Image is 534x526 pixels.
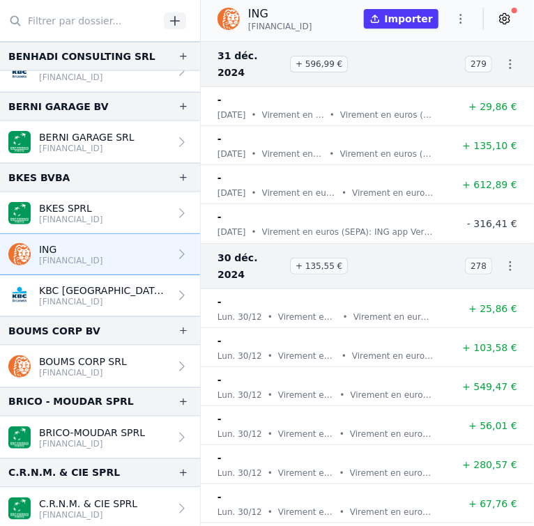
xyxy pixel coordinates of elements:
p: lun. 30/12 [218,466,262,480]
p: ING [248,6,312,22]
p: [DATE] [218,108,246,122]
p: - [218,332,222,349]
p: KBC [GEOGRAPHIC_DATA] - Compte d'épargne [39,284,169,297]
p: Virement en euros (SEPA) De: EUROPABANK [GEOGRAPHIC_DATA][STREET_ADDRESS] IBAN: [FINANCIAL_ID] Co... [350,505,434,519]
span: + 135,55 € [290,258,348,274]
span: + 596,99 € [290,56,348,72]
p: - [218,449,222,466]
p: - [218,488,222,505]
div: BRICO - MOUDAR SPRL [8,394,134,410]
p: [DATE] [218,225,246,239]
p: Virement en euros (SEPA) De: STICHTING CUSTODIAN UBER PAYMENTS BURGERWEESHUISPAD 301 AMSTERDAM NH... [351,388,434,402]
p: Virement en euros (SEPA) De: EUROPABANK N.V. [STREET_ADDRESS] IBAN: [FINANCIAL_ID] Communication ... [352,349,434,363]
button: Importer [364,9,438,29]
span: + 612,89 € [462,179,517,190]
div: C.R.N.M. & CIE SPRL [8,465,120,481]
p: [FINANCIAL_ID] [39,296,169,307]
div: • [330,147,335,161]
p: [FINANCIAL_ID] [39,214,103,225]
p: Virement en euros (SEPA) De: EUROPABANK [STREET_ADDRESS] IBAN: [FINANCIAL_ID] Communication : MAE... [353,310,434,324]
p: Virement en euros (SEPA) De: EUROPABANK [GEOGRAPHIC_DATA][STREET_ADDRESS] IBAN: [FINANCIAL_ID] Co... [340,108,434,122]
span: + 25,86 € [468,303,517,314]
img: ing.png [218,8,240,30]
div: • [268,505,273,519]
p: [FINANCIAL_ID] [39,255,103,266]
span: + 549,47 € [462,381,517,392]
span: + 29,86 € [468,101,517,112]
span: + 56,01 € [468,420,517,431]
p: - [218,169,222,186]
div: • [268,427,273,441]
p: lun. 30/12 [218,505,262,519]
img: BNP_BE_BUSINESS_GEBABEBB.png [8,202,31,224]
p: Virement en euros (SEPA) De: DERDENGELDEN TAKEAWAYCOM - [FINANCIAL_ID] Communication: PAIEMENT PO... [262,186,336,200]
p: lun. 30/12 [218,388,262,402]
p: - [218,130,222,147]
p: Virement en euros (SEPA) De: EUROPABANK [GEOGRAPHIC_DATA][STREET_ADDRESS] IBAN: [FINANCIAL_ID] Co... [340,147,434,161]
p: Virement en euros (SEPA): ING app Vers: Pesca Marina - [FINANCIAL_ID] Communication: [PERSON_NAME... [262,225,434,239]
p: BOUMS CORP SRL [39,355,127,369]
p: - [218,91,222,108]
p: [FINANCIAL_ID] [39,367,127,378]
div: • [343,310,348,324]
p: lun. 30/12 [218,310,262,324]
img: BNP_BE_BUSINESS_GEBABEBB.png [8,497,31,520]
img: ing.png [8,243,31,265]
p: BKES SPRL [39,201,103,215]
p: [FINANCIAL_ID] [39,509,137,520]
p: [FINANCIAL_ID] [39,438,145,449]
img: BNP_BE_BUSINESS_GEBABEBB.png [8,426,31,449]
p: [DATE] [218,147,246,161]
div: • [252,186,257,200]
p: - [218,371,222,388]
span: [FINANCIAL_ID] [248,21,312,32]
span: 30 déc. 2024 [218,249,284,283]
div: • [342,186,346,200]
img: KBC_BRUSSELS_KREDBEBB.png [8,60,31,82]
p: lun. 30/12 [218,427,262,441]
p: Virement en euros (SEPA) De: EUROPABANK N.V. - [FINANCIAL_ID] Communication: MC-UID: 162346 01 DD... [278,505,334,519]
div: • [330,108,335,122]
p: Virement en euros (SEPA) De: EUROPABANK [GEOGRAPHIC_DATA][STREET_ADDRESS] IBAN: [FINANCIAL_ID] Co... [350,427,434,441]
img: BNP_BE_BUSINESS_GEBABEBB.png [8,131,31,153]
p: Virement en euros (SEPA) De: EUROPABANK N.V. - [FINANCIAL_ID] Communication: MC-UID: 162346 01 DD... [278,349,336,363]
p: [FINANCIAL_ID] [39,72,169,83]
p: BERNI GARAGE SRL [39,130,135,144]
p: BRICO-MOUDAR SPRL [39,426,145,440]
div: • [252,147,257,161]
div: • [252,225,257,239]
p: Virement en euros (SEPA) De: EUROPABANK N.V. - [FINANCIAL_ID] Communication: VISA-UID: 162346 01 ... [278,466,334,480]
p: [FINANCIAL_ID] [39,143,135,154]
p: Virement en euros (SEPA) De: EUROPABANK N.V. - [FINANCIAL_ID] Communication: VISA-UID: 162346 01 ... [278,427,334,441]
div: • [340,466,344,480]
p: Virement en euros (SEPA) De: EUROPABANK [GEOGRAPHIC_DATA][STREET_ADDRESS] IBAN: [FINANCIAL_ID] Co... [350,466,434,480]
div: • [268,349,273,363]
div: • [340,427,344,441]
div: BERNI GARAGE BV [8,98,109,115]
div: • [340,505,344,519]
p: - [218,293,222,310]
span: - 316,41 € [467,218,517,229]
div: • [252,108,257,122]
div: BENHADI CONSULTING SRL [8,47,155,64]
span: 278 [465,258,492,274]
p: - [218,410,222,427]
div: • [340,388,345,402]
div: BKES BVBA [8,169,70,186]
div: • [268,388,273,402]
p: C.R.N.M. & CIE SPRL [39,497,137,511]
p: Virement en euros (SEPA) De: DERDENGELDEN TAKEAWAYCOM IBAN: [FINANCIAL_ID] Communication : PAIEME... [352,186,434,200]
p: Virement en euros (SEPA) De: EUROPABANK N.V. - [FINANCIAL_ID] Communication: MAESTRO-UID: 162346 ... [278,310,337,324]
p: Virement en euros (SEPA) De: EUROPABANK N.V. - [FINANCIAL_ID] Communication: MC-UID: 162346 01 DD... [262,147,324,161]
div: • [342,349,346,363]
span: + 67,76 € [468,498,517,509]
span: 279 [465,56,492,72]
div: • [268,310,273,324]
span: + 103,58 € [462,342,517,353]
div: BOUMS CORP BV [8,323,100,339]
p: ING [39,242,103,256]
p: [DATE] [218,186,246,200]
span: + 135,10 € [462,140,517,151]
img: ing.png [8,355,31,378]
span: + 280,57 € [462,459,517,470]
